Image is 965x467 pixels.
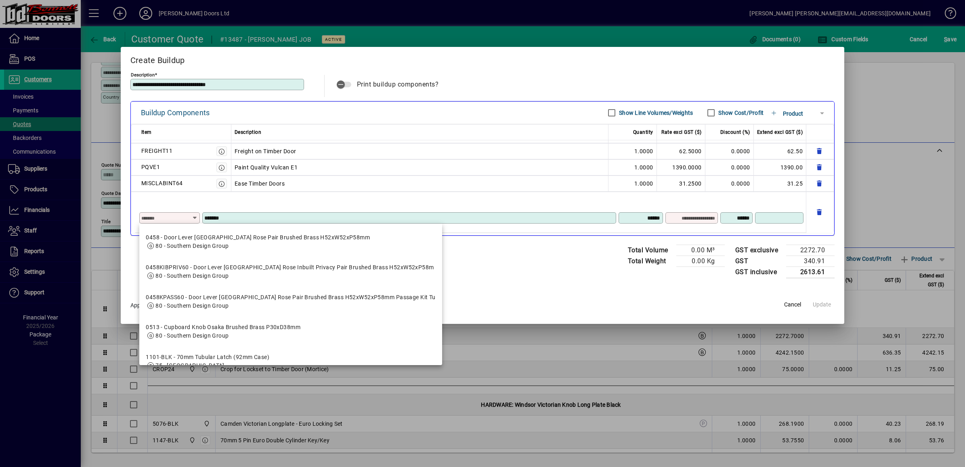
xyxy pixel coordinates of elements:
[809,297,835,312] button: Update
[139,257,442,287] mat-option: 0458KIBPRIV60 - Door Lever Baltimore Square Rose Inbuilt Privacy Pair Brushed Brass H52xW52xP58m
[141,162,160,172] div: PQVE1
[155,243,229,249] span: 80 - Southern Design Group
[139,287,442,317] mat-option: 0458KPASS60 - Door Lever Baltimore Square Rose Pair Brushed Brass H52xW52xP58mm Passage Kit Tu
[235,127,262,137] span: Description
[139,317,442,347] mat-option: 0513 - Cupboard Knob Osaka Brushed Brass P30xD38mm
[660,179,702,188] div: 31.2500
[754,159,807,175] td: 1390.00
[231,159,608,175] td: Paint Quality Vulcan E1
[141,106,210,119] div: Buildup Components
[780,297,806,312] button: Cancel
[155,362,224,369] span: 75 - [GEOGRAPHIC_DATA]
[754,143,807,159] td: 62.50
[661,127,702,137] span: Rate excl GST ($)
[357,80,439,88] span: Print buildup components?
[624,256,676,266] td: Total Weight
[786,245,835,256] td: 2272.70
[660,163,702,172] div: 1390.0000
[705,143,754,159] td: 0.0000
[705,175,754,192] td: 0.0000
[608,159,657,175] td: 1.0000
[757,127,803,137] span: Extend excl GST ($)
[146,353,273,361] div: 1101-BLK - 70mm Tubular Latch (92mm Case)
[731,256,787,266] td: GST
[676,256,725,266] td: 0.00 Kg
[141,127,152,137] span: Item
[754,175,807,192] td: 31.25
[784,300,801,309] span: Cancel
[146,263,434,272] div: 0458KIBPRIV60 - Door Lever [GEOGRAPHIC_DATA] Rose Inbuilt Privacy Pair Brushed Brass H52xW52xP58m
[146,233,370,242] div: 0458 - Door Lever [GEOGRAPHIC_DATA] Rose Pair Brushed Brass H52xW52xP58mm
[786,256,835,266] td: 340.91
[155,273,229,279] span: 80 - Southern Design Group
[786,266,835,278] td: 2613.61
[676,245,725,256] td: 0.00 M³
[717,109,764,117] label: Show Cost/Profit
[141,146,173,156] div: FREIGHT11
[720,127,750,137] span: Discount (%)
[608,175,657,192] td: 1.0000
[131,72,155,77] mat-label: Description
[139,227,442,257] mat-option: 0458 - Door Lever Baltimore Square Rose Pair Brushed Brass H52xW52xP58mm
[231,143,608,159] td: Freight on Timber Door
[813,300,831,309] span: Update
[633,127,653,137] span: Quantity
[608,143,657,159] td: 1.0000
[731,266,787,278] td: GST inclusive
[624,245,676,256] td: Total Volume
[231,175,608,192] td: Ease Timber Doors
[146,293,436,302] div: 0458KPASS60 - Door Lever [GEOGRAPHIC_DATA] Rose Pair Brushed Brass H52xW52xP58mm Passage Kit Tu
[155,302,229,309] span: 80 - Southern Design Group
[660,146,702,156] div: 62.5000
[121,47,845,70] h2: Create Buildup
[141,178,183,188] div: MISCLABINT64
[705,159,754,175] td: 0.0000
[731,245,787,256] td: GST exclusive
[617,109,693,117] label: Show Line Volumes/Weights
[146,323,300,332] div: 0513 - Cupboard Knob Osaka Brushed Brass P30xD38mm
[155,332,229,339] span: 80 - Southern Design Group
[139,347,442,385] mat-option: 1101-BLK - 70mm Tubular Latch (92mm Case)
[130,302,145,309] span: Apply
